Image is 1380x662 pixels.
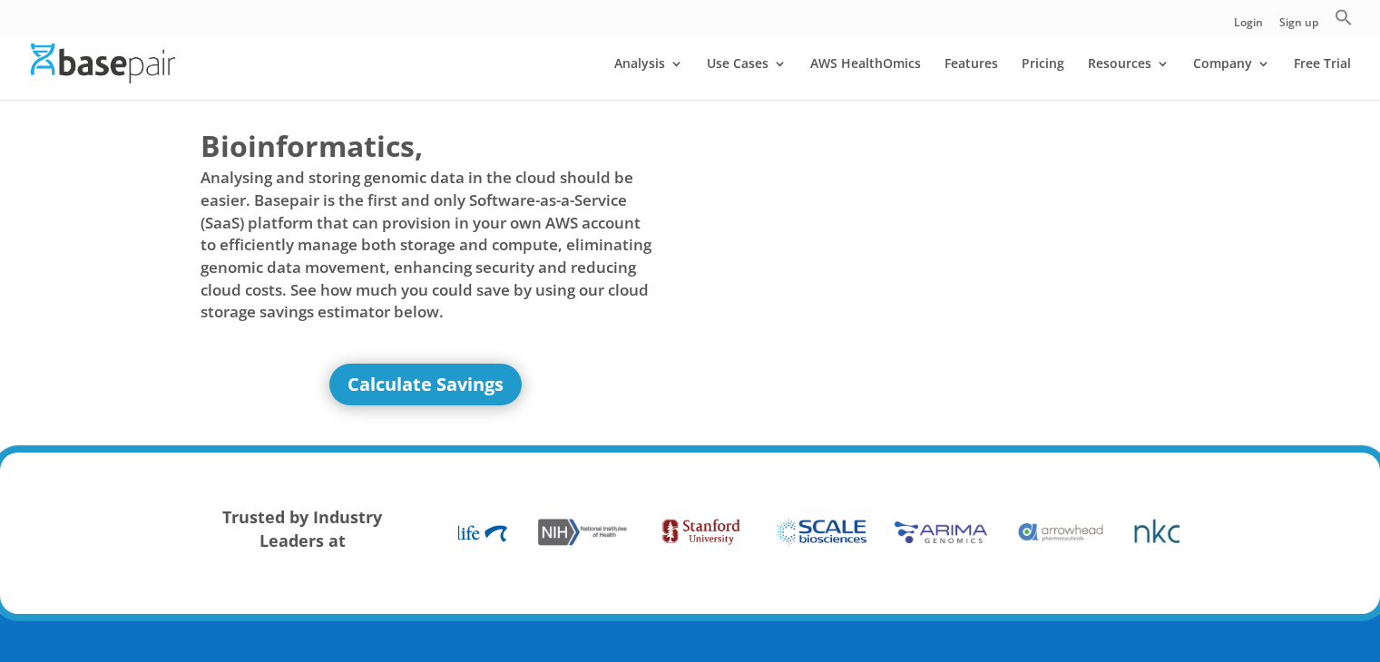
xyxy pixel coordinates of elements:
a: Company [1193,57,1270,100]
a: Resources [1088,57,1170,100]
span: Bioinformatics, [201,125,423,167]
a: Features [944,57,998,100]
a: Pricing [1022,57,1064,100]
a: Free Trial [1294,57,1351,100]
a: Login [1234,17,1263,36]
a: Sign up [1279,17,1318,36]
strong: Trusted by Industry Leaders at [222,506,382,551]
svg: Search [1335,8,1353,26]
a: Calculate Savings [329,364,522,405]
span: Analysing and storing genomic data in the cloud should be easier. Basepair is the first and only ... [201,167,652,323]
a: Search Icon Link [1335,8,1353,36]
a: Analysis [614,57,683,100]
iframe: Basepair - NGS Analysis Simplified [704,125,1156,379]
a: AWS HealthOmics [810,57,921,100]
a: Use Cases [707,57,787,100]
img: Basepair [31,44,175,83]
